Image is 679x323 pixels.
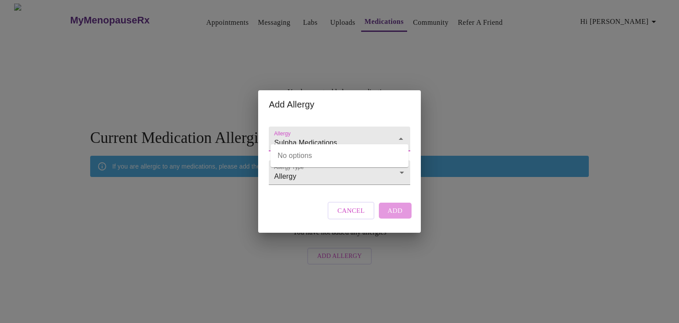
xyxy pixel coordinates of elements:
[269,97,410,112] h2: Add Allergy
[271,144,408,167] div: No options
[395,133,407,145] button: Close
[328,202,374,219] button: Cancel
[337,205,365,216] span: Cancel
[269,160,410,185] div: Allergy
